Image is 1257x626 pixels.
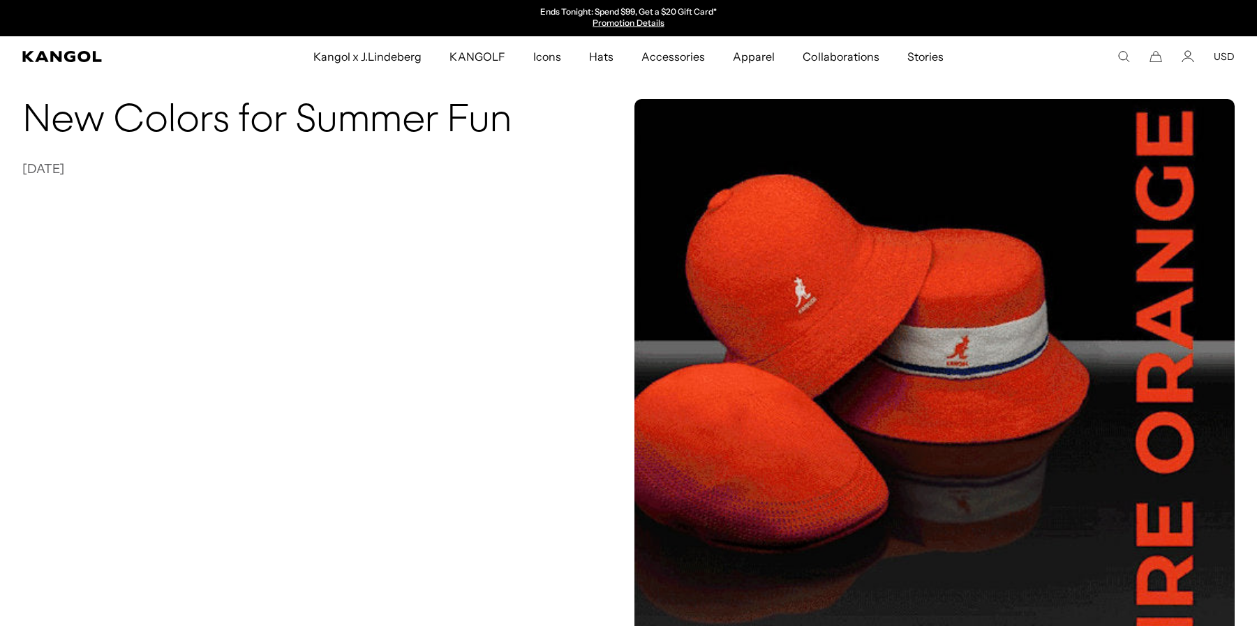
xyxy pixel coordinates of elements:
[575,36,627,77] a: Hats
[485,7,773,29] div: 1 of 2
[1150,50,1162,63] button: Cart
[540,7,717,18] p: Ends Tonight: Spend $99, Get a $20 Gift Card*
[313,36,422,77] span: Kangol x J.Lindeberg
[589,36,613,77] span: Hats
[485,7,773,29] div: Announcement
[907,36,944,77] span: Stories
[719,36,789,77] a: Apparel
[1182,50,1194,63] a: Account
[22,161,64,177] time: [DATE]
[485,7,773,29] slideshow-component: Announcement bar
[22,51,207,62] a: Kangol
[299,36,436,77] a: Kangol x J.Lindeberg
[519,36,575,77] a: Icons
[789,36,893,77] a: Collaborations
[449,36,505,77] span: KANGOLF
[803,36,879,77] span: Collaborations
[733,36,775,77] span: Apparel
[1117,50,1130,63] summary: Search here
[627,36,719,77] a: Accessories
[641,36,705,77] span: Accessories
[22,99,623,144] h2: New Colors for Summer Fun
[593,17,664,28] a: Promotion Details
[1214,50,1235,63] button: USD
[893,36,958,77] a: Stories
[533,36,561,77] span: Icons
[436,36,519,77] a: KANGOLF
